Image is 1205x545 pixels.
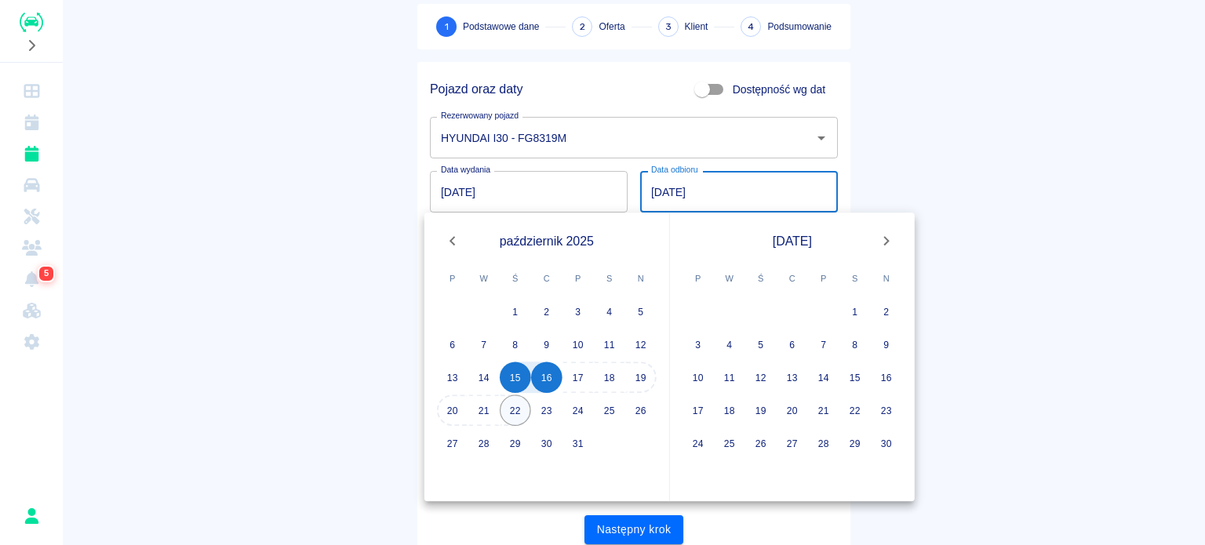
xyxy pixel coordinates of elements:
button: 20 [437,394,468,426]
button: 22 [500,394,531,426]
span: czwartek [778,263,806,294]
button: 22 [839,394,871,426]
button: 7 [468,329,500,360]
button: 24 [562,394,594,426]
button: Następny krok [584,515,684,544]
span: 3 [665,19,672,35]
button: 13 [777,362,808,393]
button: 25 [714,427,745,459]
label: Data wydania [441,164,490,176]
button: 4 [714,329,745,360]
button: 11 [714,362,745,393]
span: [DATE] [773,231,812,251]
button: 5 [625,296,657,327]
a: Widget WWW [6,295,56,326]
button: 26 [745,427,777,459]
a: Klienci [6,232,56,263]
button: 23 [531,394,562,426]
button: 31 [562,427,594,459]
input: DD.MM.YYYY [430,171,628,213]
img: Renthelp [20,13,43,32]
button: 23 [871,394,902,426]
button: 15 [500,362,531,393]
a: Dashboard [6,75,56,107]
button: 19 [625,362,657,393]
button: 13 [437,362,468,393]
span: Dostępność wg dat [733,82,825,98]
button: 17 [562,362,594,393]
a: Rezerwacje [6,138,56,169]
button: Next month [871,225,902,256]
button: 19 [745,394,777,426]
button: 2 [531,296,562,327]
button: 27 [437,427,468,459]
button: 6 [777,329,808,360]
button: 10 [683,362,714,393]
button: 30 [871,427,902,459]
button: 1 [839,296,871,327]
button: 17 [683,394,714,426]
button: 29 [500,427,531,459]
a: Kalendarz [6,107,56,138]
button: 8 [500,329,531,360]
a: Flota [6,169,56,201]
button: Previous month [437,225,468,256]
button: 18 [594,362,625,393]
button: 28 [808,427,839,459]
button: 11 [594,329,625,360]
span: wtorek [715,263,744,294]
button: 14 [468,362,500,393]
label: Rezerwowany pojazd [441,110,519,122]
span: sobota [841,263,869,294]
button: Rafał Płaza [15,500,48,532]
span: 1 [445,19,449,35]
button: 15 [839,362,871,393]
button: 26 [625,394,657,426]
button: 7 [808,329,839,360]
button: 16 [531,362,562,393]
button: 14 [808,362,839,393]
button: Otwórz [810,127,832,149]
button: 3 [562,296,594,327]
span: Podsumowanie [767,20,832,34]
span: wtorek [470,263,498,294]
span: październik 2025 [500,231,594,251]
button: 4 [594,296,625,327]
span: niedziela [872,263,901,294]
span: 4 [748,19,754,35]
button: 12 [625,329,657,360]
span: piątek [564,263,592,294]
button: 6 [437,329,468,360]
span: czwartek [533,263,561,294]
button: 27 [777,427,808,459]
button: 20 [777,394,808,426]
span: niedziela [627,263,655,294]
button: Rozwiń nawigację [20,35,43,56]
button: 21 [808,394,839,426]
button: 24 [683,427,714,459]
span: środa [747,263,775,294]
button: 16 [871,362,902,393]
button: 1 [500,296,531,327]
button: 25 [594,394,625,426]
span: 2 [580,19,585,35]
button: 18 [714,394,745,426]
span: poniedziałek [684,263,712,294]
span: piątek [810,263,838,294]
input: DD.MM.YYYY [640,171,838,213]
span: Oferta [599,20,624,34]
label: Data odbioru [651,164,698,176]
button: 21 [468,394,500,426]
a: Serwisy [6,201,56,232]
h5: Pojazd oraz daty [430,82,522,97]
span: środa [501,263,530,294]
a: Ustawienia [6,326,56,358]
button: 28 [468,427,500,459]
span: poniedziałek [439,263,467,294]
button: 30 [531,427,562,459]
button: 9 [871,329,902,360]
button: 2 [871,296,902,327]
button: 5 [745,329,777,360]
button: 9 [531,329,562,360]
